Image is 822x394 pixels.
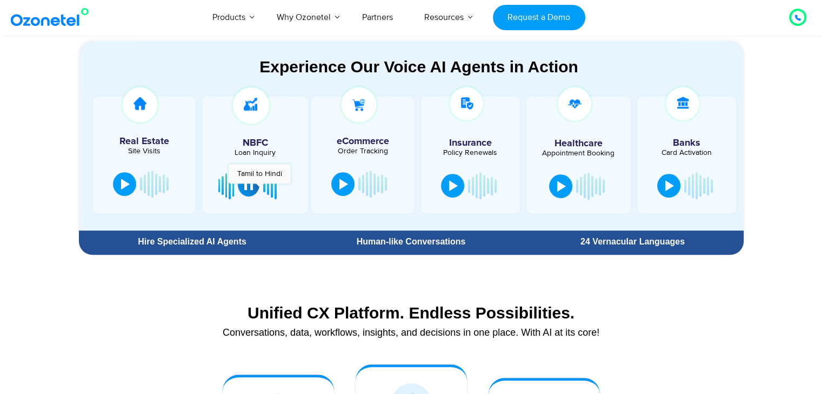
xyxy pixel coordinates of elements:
a: Request a Demo [493,5,585,30]
div: Experience Our Voice AI Agents in Action [90,57,749,76]
div: Unified CX Platform. Endless Possibilities. [84,303,738,322]
div: 24 Vernacular Languages [527,237,738,246]
h5: Banks [643,138,731,148]
div: Loan Inquiry [208,149,303,157]
h5: eCommerce [317,137,409,146]
div: Hire Specialized AI Agents [84,237,300,246]
h5: NBFC [208,138,303,148]
div: Human-like Conversations [305,237,516,246]
h5: Real Estate [98,137,190,146]
div: Conversations, data, workflows, insights, and decisions in one place. With AI at its core! [84,328,738,337]
div: Site Visits [98,147,190,155]
div: Appointment Booking [534,150,623,157]
h5: Healthcare [534,139,623,148]
div: Card Activation [643,149,731,157]
div: Policy Renewals [426,149,514,157]
h5: Insurance [426,138,514,148]
div: Order Tracking [317,147,409,155]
